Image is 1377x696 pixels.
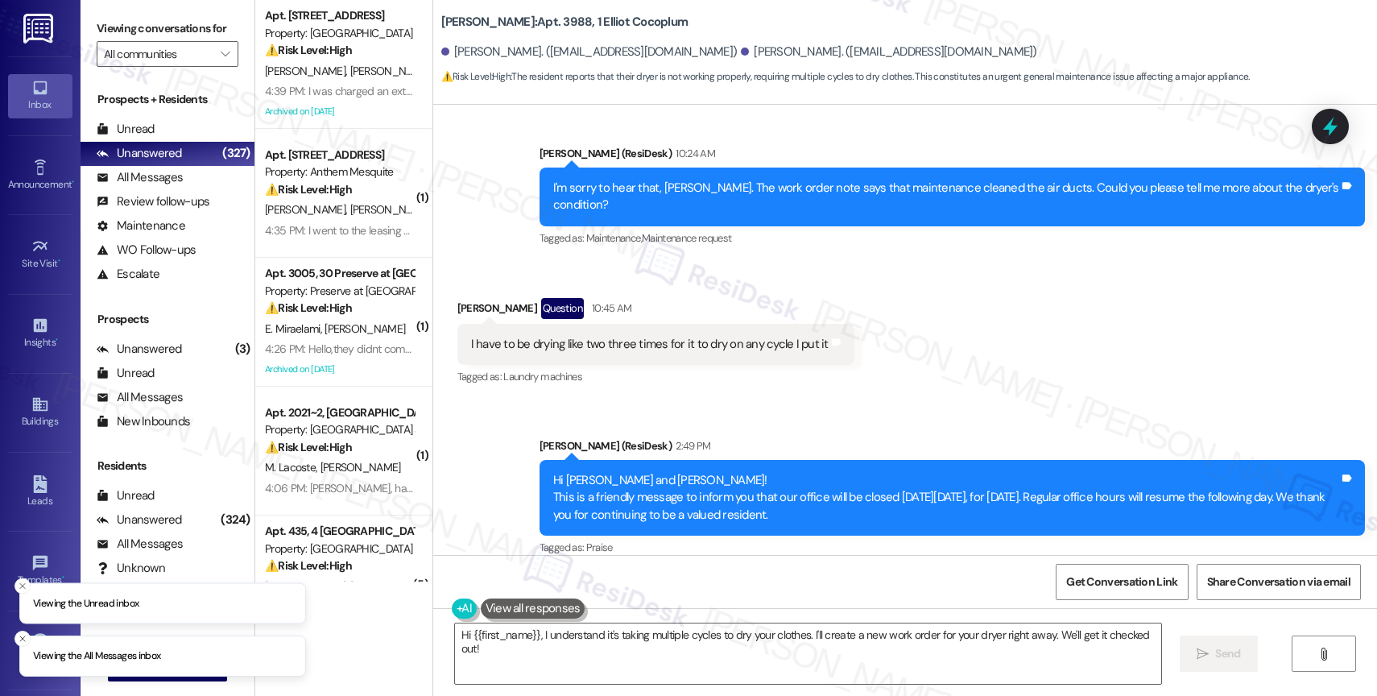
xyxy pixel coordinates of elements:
[1056,564,1188,600] button: Get Conversation Link
[1180,636,1258,672] button: Send
[457,365,854,388] div: Tagged as:
[265,202,350,217] span: [PERSON_NAME]
[265,265,414,282] div: Apt. 3005, 30 Preserve at [GEOGRAPHIC_DATA]
[97,560,165,577] div: Unknown
[1197,564,1361,600] button: Share Conversation via email
[540,145,1365,168] div: [PERSON_NAME] (ResiDesk)
[97,121,155,138] div: Unread
[265,25,414,42] div: Property: [GEOGRAPHIC_DATA]
[349,202,430,217] span: [PERSON_NAME]
[265,164,414,180] div: Property: Anthem Mesquite
[8,233,72,276] a: Site Visit •
[320,460,400,474] span: [PERSON_NAME]
[56,334,58,346] span: •
[672,145,715,162] div: 10:24 AM
[553,472,1339,524] div: Hi [PERSON_NAME] and [PERSON_NAME]! This is a friendly message to inform you that our office will...
[263,359,416,379] div: Archived on [DATE]
[672,437,710,454] div: 2:49 PM
[8,628,72,672] a: Account
[1207,574,1350,590] span: Share Conversation via email
[23,14,56,43] img: ResiDesk Logo
[263,101,416,122] div: Archived on [DATE]
[265,223,1186,238] div: 4:35 PM: I went to the leasing office to ask for an update on the situation [DATE] and two gentle...
[97,169,183,186] div: All Messages
[97,193,209,210] div: Review follow-ups
[540,437,1365,460] div: [PERSON_NAME] (ResiDesk)
[265,64,350,78] span: [PERSON_NAME]
[8,391,72,434] a: Buildings
[8,470,72,514] a: Leads
[221,48,229,60] i: 
[541,298,584,318] div: Question
[540,226,1365,250] div: Tagged as:
[97,16,238,41] label: Viewing conversations for
[441,70,511,83] strong: ⚠️ Risk Level: High
[503,370,582,383] span: Laundry machines
[553,180,1339,214] div: I'm sorry to hear that, [PERSON_NAME]. The work order note says that maintenance cleaned the air ...
[588,300,632,317] div: 10:45 AM
[457,298,854,324] div: [PERSON_NAME]
[81,311,254,328] div: Prospects
[265,182,352,197] strong: ⚠️ Risk Level: High
[97,365,155,382] div: Unread
[97,242,196,259] div: WO Follow-ups
[8,312,72,355] a: Insights •
[33,596,139,611] p: Viewing the Unread inbox
[540,536,1365,559] div: Tagged as:
[33,649,161,664] p: Viewing the All Messages inbox
[81,458,254,474] div: Residents
[97,266,159,283] div: Escalate
[265,523,414,540] div: Apt. 435, 4 [GEOGRAPHIC_DATA]
[265,541,414,557] div: Property: [GEOGRAPHIC_DATA]
[741,43,1037,60] div: [PERSON_NAME]. ([EMAIL_ADDRESS][DOMAIN_NAME])
[471,336,829,353] div: I have to be drying like two three times for it to dry on any cycle I put it
[265,300,352,315] strong: ⚠️ Risk Level: High
[441,14,688,31] b: [PERSON_NAME]: Apt. 3988, 1 Elliot Cocoplum
[8,549,72,593] a: Templates •
[217,507,254,532] div: (324)
[1215,645,1240,662] span: Send
[97,536,183,553] div: All Messages
[1197,648,1209,661] i: 
[81,91,254,108] div: Prospects + Residents
[265,43,352,57] strong: ⚠️ Risk Level: High
[97,512,182,528] div: Unanswered
[97,389,183,406] div: All Messages
[231,337,254,362] div: (3)
[58,255,60,267] span: •
[325,321,405,336] span: [PERSON_NAME]
[97,413,190,430] div: New Inbounds
[265,404,414,421] div: Apt. 2021~2, [GEOGRAPHIC_DATA] at [GEOGRAPHIC_DATA]
[14,578,31,594] button: Close toast
[72,176,74,188] span: •
[97,341,182,358] div: Unanswered
[265,558,352,573] strong: ⚠️ Risk Level: High
[441,68,1250,85] span: : The resident reports that their dryer is not working properly, requiring multiple cycles to dry...
[642,231,732,245] span: Maintenance request
[441,43,738,60] div: [PERSON_NAME]. ([EMAIL_ADDRESS][DOMAIN_NAME])
[265,283,414,300] div: Property: Preserve at [GEOGRAPHIC_DATA]
[349,579,430,594] span: [PERSON_NAME]
[455,623,1161,684] textarea: Hi {{first_name}}, I understand it's taking multiple cycles to dry your clothes. I'll create a ne...
[265,440,352,454] strong: ⚠️ Risk Level: High
[586,541,613,554] span: Praise
[265,147,414,164] div: Apt. [STREET_ADDRESS]
[265,481,859,495] div: 4:06 PM: [PERSON_NAME], has the parcel locker room been repaired? We tried to pick up a package [...
[8,74,72,118] a: Inbox
[349,64,430,78] span: [PERSON_NAME]
[97,217,185,234] div: Maintenance
[104,41,213,67] input: All communities
[265,460,320,474] span: M. Lacoste
[265,421,414,438] div: Property: [GEOGRAPHIC_DATA] at [GEOGRAPHIC_DATA]
[97,145,182,162] div: Unanswered
[97,487,155,504] div: Unread
[265,342,517,356] div: 4:26 PM: Hello,they didnt come [DATE] for pest control
[1317,648,1329,661] i: 
[218,141,254,166] div: (327)
[265,579,350,594] span: [PERSON_NAME]
[14,631,31,647] button: Close toast
[1066,574,1177,590] span: Get Conversation Link
[586,231,642,245] span: Maintenance ,
[265,7,414,24] div: Apt. [STREET_ADDRESS]
[265,321,325,336] span: E. Miraelami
